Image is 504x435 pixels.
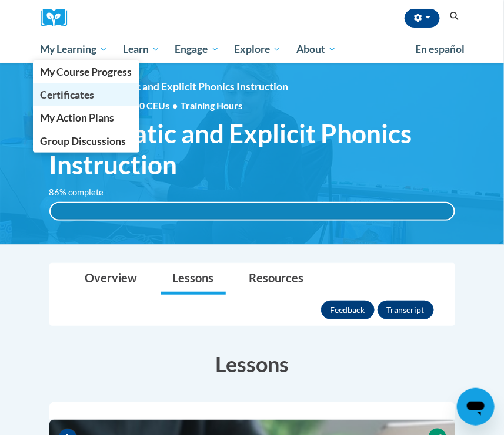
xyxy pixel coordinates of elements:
[226,36,289,63] a: Explore
[173,100,178,111] span: •
[33,60,140,83] a: My Course Progress
[91,80,289,93] span: Systematic and Explicit Phonics Instruction
[127,99,181,112] span: 0.20 CEUs
[123,42,160,56] span: Learn
[321,301,375,319] button: Feedback
[40,66,132,78] span: My Course Progress
[296,42,336,56] span: About
[168,36,227,63] a: Engage
[40,42,108,56] span: My Learning
[378,301,434,319] button: Transcript
[408,37,473,62] a: En español
[41,9,76,27] a: Cox Campus
[40,135,126,147] span: Group Discussions
[115,36,168,63] a: Learn
[33,130,140,153] a: Group Discussions
[161,264,226,295] a: Lessons
[457,388,495,426] iframe: Button to launch messaging window
[405,9,440,28] button: Account Settings
[41,9,76,27] img: Logo brand
[181,100,243,111] span: Training Hours
[33,36,116,63] a: My Learning
[238,264,316,295] a: Resources
[234,42,281,56] span: Explore
[51,203,454,220] div: 100%
[416,43,465,55] span: En español
[175,42,219,56] span: Engage
[40,89,94,101] span: Certificates
[33,83,140,106] a: Certificates
[49,349,455,379] h3: Lessons
[446,9,463,23] button: Search
[49,186,117,199] label: 86% complete
[49,118,455,180] span: Systematic and Explicit Phonics Instruction
[32,36,473,63] div: Main menu
[74,264,149,295] a: Overview
[289,36,344,63] a: About
[33,106,140,129] a: My Action Plans
[40,112,114,124] span: My Action Plans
